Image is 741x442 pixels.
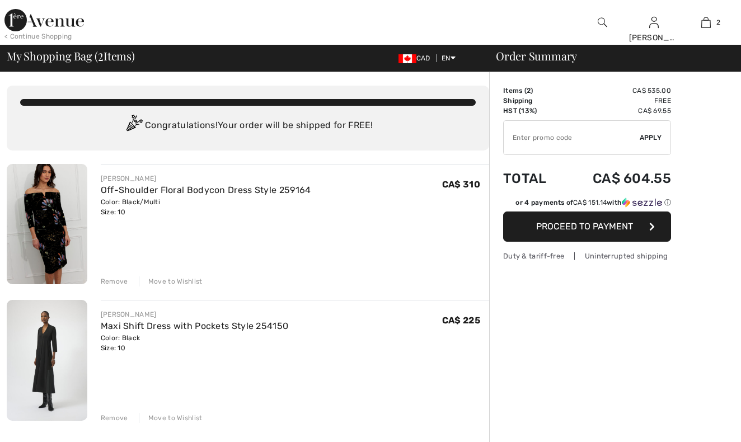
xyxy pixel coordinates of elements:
div: Congratulations! Your order will be shipped for FREE! [20,115,476,137]
img: 1ère Avenue [4,9,84,31]
div: Color: Black/Multi Size: 10 [101,197,311,217]
img: Maxi Shift Dress with Pockets Style 254150 [7,300,87,420]
span: 2 [527,87,531,95]
div: [PERSON_NAME] [629,32,680,44]
div: [PERSON_NAME] [101,173,311,184]
a: Off-Shoulder Floral Bodycon Dress Style 259164 [101,185,311,195]
span: CA$ 310 [442,179,480,190]
img: Sezzle [622,198,662,208]
a: 2 [681,16,731,29]
td: CA$ 69.55 [563,106,671,116]
span: Apply [640,133,662,143]
img: search the website [598,16,607,29]
td: Shipping [503,96,563,106]
div: Move to Wishlist [139,413,203,423]
div: Remove [101,276,128,286]
img: Canadian Dollar [398,54,416,63]
span: Proceed to Payment [536,221,633,232]
img: My Bag [701,16,711,29]
td: HST (13%) [503,106,563,116]
span: My Shopping Bag ( Items) [7,50,135,62]
div: or 4 payments ofCA$ 151.14withSezzle Click to learn more about Sezzle [503,198,671,211]
span: CAD [398,54,435,62]
span: CA$ 225 [442,315,480,326]
div: < Continue Shopping [4,31,72,41]
td: CA$ 535.00 [563,86,671,96]
img: Congratulation2.svg [123,115,145,137]
td: Free [563,96,671,106]
img: Off-Shoulder Floral Bodycon Dress Style 259164 [7,164,87,284]
td: Items ( ) [503,86,563,96]
div: [PERSON_NAME] [101,309,289,319]
span: 2 [716,17,720,27]
button: Proceed to Payment [503,211,671,242]
div: Duty & tariff-free | Uninterrupted shipping [503,251,671,261]
a: Maxi Shift Dress with Pockets Style 254150 [101,321,289,331]
td: Total [503,159,563,198]
img: My Info [649,16,659,29]
td: CA$ 604.55 [563,159,671,198]
div: Color: Black Size: 10 [101,333,289,353]
div: Order Summary [482,50,734,62]
span: CA$ 151.14 [573,199,607,206]
div: Move to Wishlist [139,276,203,286]
div: or 4 payments of with [515,198,671,208]
div: Remove [101,413,128,423]
span: EN [442,54,456,62]
input: Promo code [504,121,640,154]
a: Sign In [649,17,659,27]
span: 2 [98,48,104,62]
